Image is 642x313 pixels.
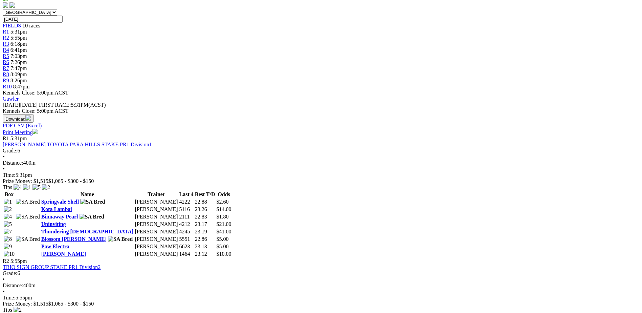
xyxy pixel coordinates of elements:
[3,301,639,307] div: Prize Money: $1,515
[3,295,639,301] div: 5:55pm
[10,78,27,83] span: 8:26pm
[3,41,9,47] a: R3
[3,148,639,154] div: 6
[3,289,5,294] span: •
[217,251,231,257] span: $10.00
[3,90,68,96] span: Kennels Close: 5:00pm ACST
[4,214,12,220] img: 4
[217,199,229,205] span: $2.60
[48,301,94,307] span: $1,065 - $300 - $150
[3,102,38,108] span: [DATE]
[3,23,21,28] a: FIELDS
[3,160,23,166] span: Distance:
[10,135,27,141] span: 5:31pm
[3,47,9,53] span: R4
[179,213,194,220] td: 2111
[14,184,22,190] img: 4
[41,236,107,242] a: Blossom [PERSON_NAME]
[3,71,9,77] a: R8
[108,236,133,242] img: SA Bred
[41,251,86,257] a: [PERSON_NAME]
[195,191,216,198] th: Best T/D
[3,123,639,129] div: Download
[3,35,9,41] a: R2
[3,65,9,71] a: R7
[41,229,134,234] a: Thundering [DEMOGRAPHIC_DATA]
[3,142,152,147] a: [PERSON_NAME] TOYOTA PARA HILLS STAKE PR1 Division1
[3,108,639,114] div: Kennels Close: 5:00pm ACST
[80,199,105,205] img: SA Bred
[134,199,178,205] td: [PERSON_NAME]
[179,199,194,205] td: 4222
[4,206,12,212] img: 2
[134,213,178,220] td: [PERSON_NAME]
[3,148,18,153] span: Grade:
[3,29,9,35] a: R1
[16,236,40,242] img: SA Bred
[4,236,12,242] img: 8
[195,243,216,250] td: 23.13
[39,102,106,108] span: 5:31PM(ACST)
[217,206,231,212] span: $14.00
[41,191,134,198] th: Name
[3,178,639,184] div: Prize Money: $1,515
[216,191,232,198] th: Odds
[14,123,42,128] a: CSV (Excel)
[10,41,27,47] span: 6:18pm
[3,16,63,23] input: Select date
[48,178,94,184] span: $1,065 - $300 - $150
[25,115,31,121] img: download.svg
[195,228,216,235] td: 23.19
[10,29,27,35] span: 5:31pm
[3,172,16,178] span: Time:
[134,228,178,235] td: [PERSON_NAME]
[32,184,41,190] img: 5
[217,236,229,242] span: $5.00
[10,35,27,41] span: 5:55pm
[80,214,104,220] img: SA Bred
[217,244,229,249] span: $5.00
[195,206,216,213] td: 23.26
[195,236,216,243] td: 22.86
[14,307,22,313] img: 2
[32,129,38,134] img: printer.svg
[41,206,72,212] a: Kota Lambai
[179,191,194,198] th: Last 4
[3,2,8,8] img: facebook.svg
[23,184,31,190] img: 1
[10,65,27,71] span: 7:47pm
[179,206,194,213] td: 5116
[39,102,71,108] span: FIRST RACE:
[3,114,34,123] button: Download
[22,23,40,28] span: 10 races
[41,199,79,205] a: Springvale Shell
[3,307,12,313] span: Tips
[179,236,194,243] td: 5551
[3,258,9,264] span: R2
[10,258,27,264] span: 5:55pm
[4,244,12,250] img: 9
[3,166,5,172] span: •
[5,191,14,197] span: Box
[42,184,50,190] img: 2
[16,214,40,220] img: SA Bred
[9,2,15,8] img: twitter.svg
[134,236,178,243] td: [PERSON_NAME]
[3,270,639,276] div: 6
[3,283,23,288] span: Distance:
[3,184,12,190] span: Tips
[3,78,9,83] a: R9
[3,123,13,128] a: PDF
[3,53,9,59] a: R5
[179,228,194,235] td: 4245
[3,102,20,108] span: [DATE]
[16,199,40,205] img: SA Bred
[195,213,216,220] td: 22.83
